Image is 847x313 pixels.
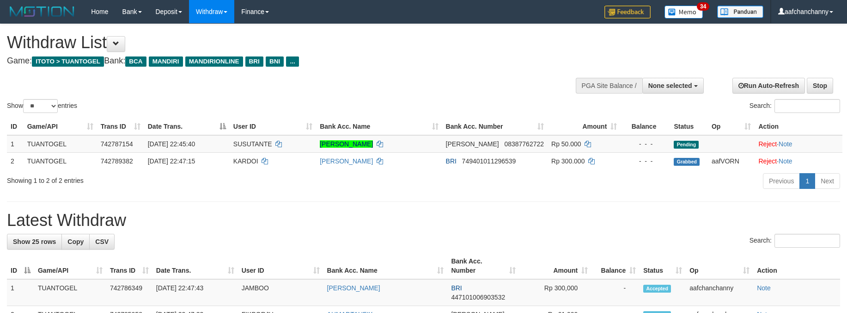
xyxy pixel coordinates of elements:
span: BCA [125,56,146,67]
th: Bank Acc. Name: activate to sort column ascending [316,118,442,135]
td: 2 [7,152,24,169]
th: Bank Acc. Number: activate to sort column ascending [442,118,548,135]
td: 742786349 [106,279,152,306]
span: Copy 08387762722 to clipboard [504,140,544,148]
span: Copy 749401011296539 to clipboard [462,157,516,165]
td: - [591,279,640,306]
a: Previous [763,173,800,189]
span: Copy 447101006903532 to clipboard [451,294,505,301]
a: Note [779,157,792,165]
span: MANDIRIONLINE [185,56,243,67]
span: Rp 300.000 [551,157,585,165]
span: ... [286,56,299,67]
td: · [755,152,842,169]
label: Search: [750,99,840,113]
span: BNI [266,56,284,67]
th: User ID: activate to sort column ascending [238,253,323,279]
td: TUANTOGEL [34,279,106,306]
th: User ID: activate to sort column ascending [230,118,316,135]
span: Rp 50.000 [551,140,581,148]
th: ID [7,118,24,135]
td: TUANTOGEL [24,152,97,169]
div: Showing 1 to 2 of 2 entries [7,172,346,185]
th: Bank Acc. Name: activate to sort column ascending [323,253,448,279]
th: Amount: activate to sort column ascending [519,253,591,279]
span: None selected [648,82,692,89]
a: Reject [758,140,777,148]
button: None selected [642,78,704,94]
span: BRI [245,56,263,67]
th: Op: activate to sort column ascending [708,118,755,135]
th: Amount: activate to sort column ascending [548,118,621,135]
span: MANDIRI [149,56,183,67]
span: [DATE] 22:45:40 [148,140,195,148]
a: Show 25 rows [7,234,62,250]
th: Action [753,253,840,279]
a: Note [779,140,792,148]
span: Show 25 rows [13,238,56,245]
a: Next [815,173,840,189]
th: Trans ID: activate to sort column ascending [97,118,144,135]
span: KARDOI [233,157,258,165]
a: [PERSON_NAME] [320,140,373,148]
th: Date Trans.: activate to sort column descending [144,118,230,135]
span: ITOTO > TUANTOGEL [32,56,104,67]
div: PGA Site Balance / [576,78,642,94]
th: Action [755,118,842,135]
span: [DATE] 22:47:15 [148,157,195,165]
td: [DATE] 22:47:43 [152,279,238,306]
span: Grabbed [674,158,700,166]
th: Op: activate to sort column ascending [686,253,753,279]
span: BRI [446,157,457,165]
td: aafchanchanny [686,279,753,306]
a: [PERSON_NAME] [327,284,380,292]
label: Show entries [7,99,77,113]
span: Pending [674,141,699,149]
span: 34 [697,2,709,11]
a: [PERSON_NAME] [320,157,373,165]
select: Showentries [23,99,58,113]
span: [PERSON_NAME] [446,140,499,148]
td: Rp 300,000 [519,279,591,306]
a: CSV [89,234,115,250]
td: aafVORN [708,152,755,169]
a: Note [757,284,771,292]
th: Game/API: activate to sort column ascending [24,118,97,135]
td: 1 [7,279,34,306]
td: JAMBOO [238,279,323,306]
h1: Latest Withdraw [7,211,840,230]
h1: Withdraw List [7,33,555,52]
input: Search: [774,234,840,248]
td: · [755,135,842,153]
span: Copy [67,238,84,245]
div: - - - [624,156,666,166]
th: Balance [621,118,670,135]
th: Trans ID: activate to sort column ascending [106,253,152,279]
a: Run Auto-Refresh [732,78,805,94]
th: Balance: activate to sort column ascending [591,253,640,279]
span: 742789382 [101,157,133,165]
span: CSV [95,238,109,245]
input: Search: [774,99,840,113]
img: MOTION_logo.png [7,5,77,19]
th: Date Trans.: activate to sort column ascending [152,253,238,279]
span: SUSUTANTE [233,140,272,148]
th: Status [670,118,707,135]
img: panduan.png [717,6,763,18]
th: Status: activate to sort column ascending [640,253,686,279]
img: Feedback.jpg [604,6,651,19]
a: Reject [758,157,777,165]
div: - - - [624,139,666,149]
img: Button%20Memo.svg [664,6,703,19]
span: 742787154 [101,140,133,148]
a: Copy [61,234,90,250]
th: Bank Acc. Number: activate to sort column ascending [447,253,519,279]
span: BRI [451,284,462,292]
th: ID: activate to sort column descending [7,253,34,279]
label: Search: [750,234,840,248]
th: Game/API: activate to sort column ascending [34,253,106,279]
a: 1 [799,173,815,189]
h4: Game: Bank: [7,56,555,66]
span: Accepted [643,285,671,293]
a: Stop [807,78,833,94]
